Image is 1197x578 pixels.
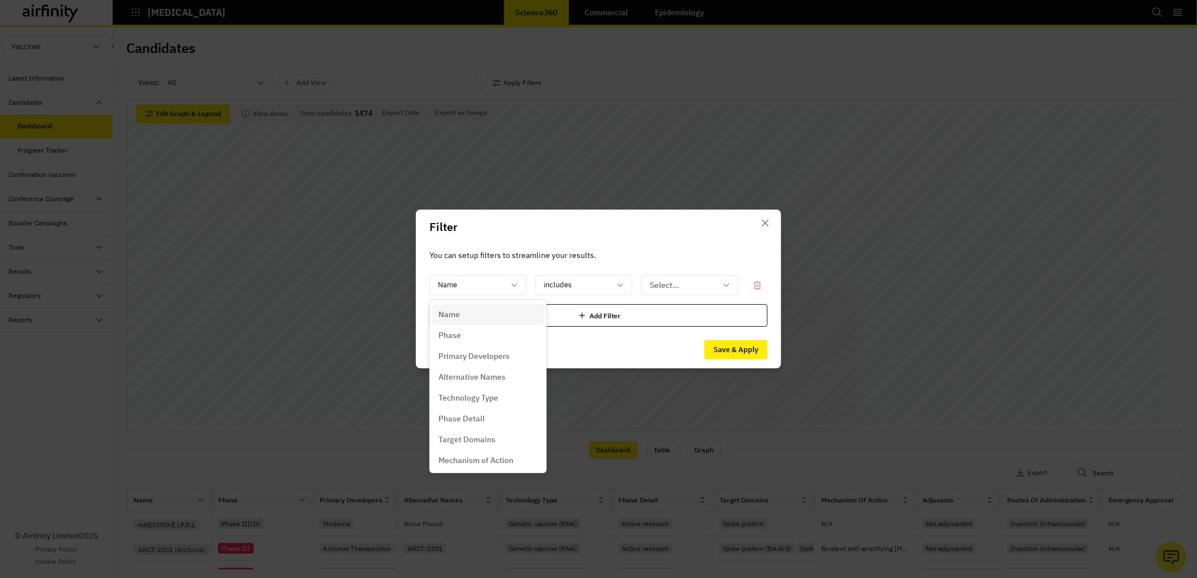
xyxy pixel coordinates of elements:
p: You can setup filters to streamline your results. [429,249,768,261]
button: Save & Apply [704,340,768,359]
p: Target Domains [438,434,495,446]
p: Primary Developers [438,350,509,362]
div: Add Filter [429,304,768,327]
header: Filter [416,210,781,244]
p: Phase Detail [438,413,485,425]
p: Name [438,309,460,321]
p: Alternative Names [438,371,506,383]
p: Technology Type [438,392,498,404]
button: Close [756,214,774,232]
p: Mechanism of Action [438,455,513,466]
p: Phase [438,330,461,341]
